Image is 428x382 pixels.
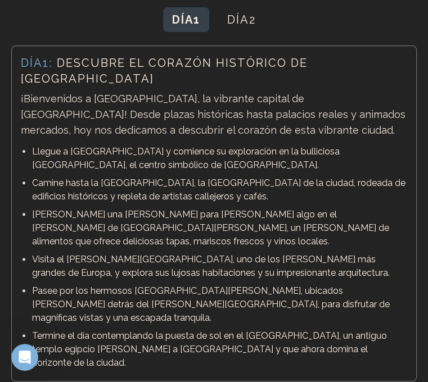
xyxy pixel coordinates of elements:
font: Termine el día contemplando la puesta de sol en el [GEOGRAPHIC_DATA], un antiguo templo egipcio [... [32,330,387,368]
font: Día [21,56,43,70]
font: Descubre el corazón histórico de [GEOGRAPHIC_DATA] [21,56,308,85]
font: Pasee por los hermosos [GEOGRAPHIC_DATA][PERSON_NAME], ubicados [PERSON_NAME] detrás del [PERSON_... [32,285,390,323]
button: Día1 [163,7,209,32]
font: Visita el [PERSON_NAME][GEOGRAPHIC_DATA], uno de los [PERSON_NAME] más grandes de Europa, y explo... [32,254,390,278]
font: [PERSON_NAME] una [PERSON_NAME] para [PERSON_NAME] algo en el [PERSON_NAME] de [GEOGRAPHIC_DATA][... [32,209,389,247]
font: 1 [193,13,200,26]
font: Día [227,13,249,26]
font: Día [172,13,193,26]
font: 1 [43,56,49,70]
iframe: Chat en vivo de Intercom [11,344,38,371]
font: Llegue a [GEOGRAPHIC_DATA] y comience su exploración en la bulliciosa [GEOGRAPHIC_DATA], el centr... [32,146,340,170]
button: Día2 [218,7,265,32]
font: ¡Bienvenidos a [GEOGRAPHIC_DATA], la vibrante capital de [GEOGRAPHIC_DATA]! Desde plazas históric... [21,93,406,136]
font: 2 [249,13,256,26]
font: Camine hasta la [GEOGRAPHIC_DATA], la [GEOGRAPHIC_DATA] de la ciudad, rodeada de edificios histór... [32,178,406,202]
font: : [49,56,52,70]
